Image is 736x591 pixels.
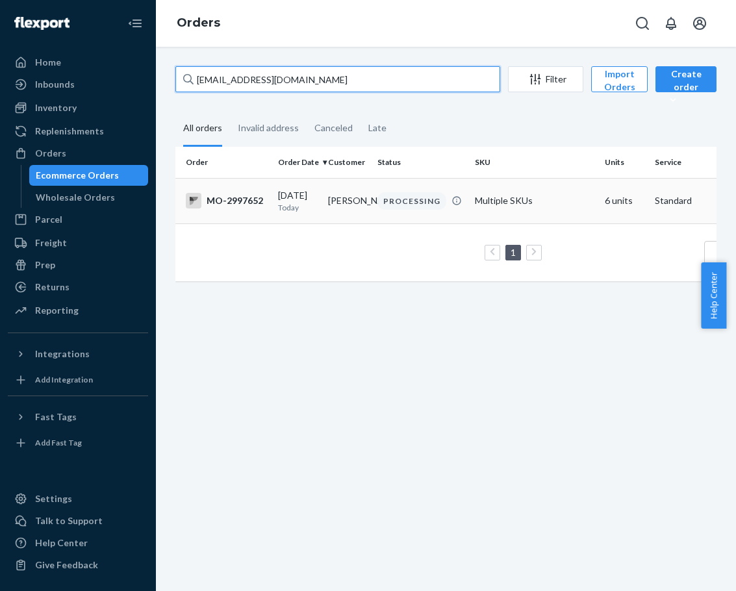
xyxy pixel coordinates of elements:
ol: breadcrumbs [166,5,231,42]
div: Ecommerce Orders [36,169,119,182]
a: Returns [8,277,148,297]
th: SKU [470,147,600,178]
button: Open Search Box [629,10,655,36]
a: Ecommerce Orders [29,165,149,186]
td: [PERSON_NAME] [323,178,373,223]
a: Orders [177,16,220,30]
div: Create order [665,68,707,107]
button: Close Navigation [122,10,148,36]
div: PROCESSING [377,192,446,210]
button: Create order [655,66,717,92]
a: Home [8,52,148,73]
div: Filter [509,73,583,86]
a: Prep [8,255,148,275]
div: MO-2997652 [186,193,268,208]
div: All orders [183,111,222,147]
p: Today [278,202,318,213]
a: Settings [8,488,148,509]
a: Reporting [8,300,148,321]
div: Freight [35,236,67,249]
div: Prep [35,258,55,271]
a: Talk to Support [8,510,148,531]
div: Integrations [35,347,90,360]
button: Import Orders [591,66,648,92]
th: Units [600,147,650,178]
div: Give Feedback [35,559,98,572]
div: Reporting [35,304,79,317]
a: Page 1 is your current page [508,247,518,258]
th: Status [372,147,470,178]
th: Order [175,147,273,178]
div: Parcel [35,213,62,226]
div: Add Integration [35,374,93,385]
div: [DATE] [278,189,318,213]
div: Late [368,111,387,145]
button: Open notifications [658,10,684,36]
a: Wholesale Orders [29,187,149,208]
a: Help Center [8,533,148,553]
div: Inventory [35,101,77,114]
a: Inventory [8,97,148,118]
button: Fast Tags [8,407,148,427]
div: Returns [35,281,70,294]
div: Home [35,56,61,69]
div: Inbounds [35,78,75,91]
button: Open account menu [687,10,713,36]
button: Integrations [8,344,148,364]
button: Help Center [701,262,726,329]
a: Freight [8,233,148,253]
div: Add Fast Tag [35,437,82,448]
div: Wholesale Orders [36,191,115,204]
input: Search orders [175,66,500,92]
a: Inbounds [8,74,148,95]
td: 6 units [600,178,650,223]
a: Parcel [8,209,148,230]
button: Filter [508,66,583,92]
div: Orders [35,147,66,160]
div: Replenishments [35,125,104,138]
div: Invalid address [238,111,299,145]
a: Replenishments [8,121,148,142]
a: Add Integration [8,370,148,390]
div: Customer [328,157,368,168]
div: Help Center [35,536,88,549]
a: Add Fast Tag [8,433,148,453]
div: Canceled [314,111,353,145]
button: Give Feedback [8,555,148,575]
div: Settings [35,492,72,505]
a: Orders [8,143,148,164]
th: Order Date [273,147,323,178]
img: Flexport logo [14,17,70,30]
td: Multiple SKUs [470,178,600,223]
div: Fast Tags [35,410,77,423]
div: Talk to Support [35,514,103,527]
